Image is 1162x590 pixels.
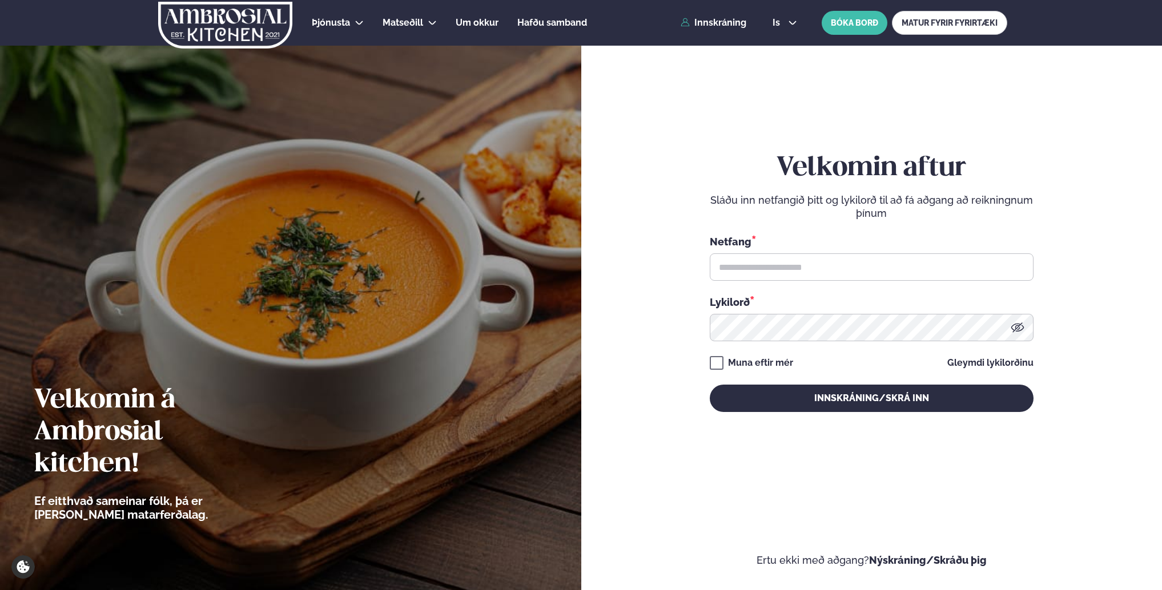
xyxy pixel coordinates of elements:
[710,294,1034,309] div: Lykilorð
[34,494,271,522] p: Ef eitthvað sameinar fólk, þá er [PERSON_NAME] matarferðalag.
[312,17,350,28] span: Þjónusta
[11,555,35,579] a: Cookie settings
[822,11,887,35] button: BÓKA BORÐ
[947,358,1034,367] a: Gleymdi lykilorðinu
[157,2,293,49] img: logo
[312,16,350,30] a: Þjónusta
[34,385,271,480] h2: Velkomin á Ambrosial kitchen!
[710,234,1034,249] div: Netfang
[773,18,783,27] span: is
[681,18,746,28] a: Innskráning
[892,11,1007,35] a: MATUR FYRIR FYRIRTÆKI
[383,17,423,28] span: Matseðill
[456,17,498,28] span: Um okkur
[517,16,587,30] a: Hafðu samband
[616,553,1128,567] p: Ertu ekki með aðgang?
[456,16,498,30] a: Um okkur
[710,152,1034,184] h2: Velkomin aftur
[383,16,423,30] a: Matseðill
[710,385,1034,412] button: Innskráning/Skrá inn
[869,554,987,566] a: Nýskráning/Skráðu þig
[710,193,1034,221] p: Sláðu inn netfangið þitt og lykilorð til að fá aðgang að reikningnum þínum
[763,18,806,27] button: is
[517,17,587,28] span: Hafðu samband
